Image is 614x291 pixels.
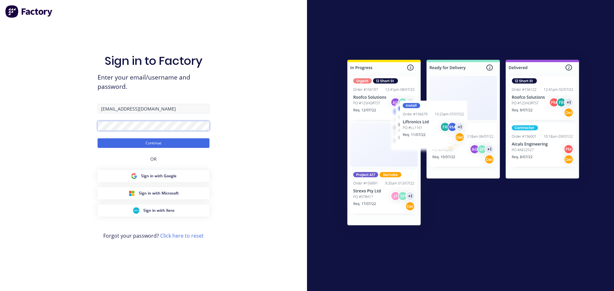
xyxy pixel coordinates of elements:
[105,54,202,68] h1: Sign in to Factory
[98,138,209,148] button: Continue
[141,173,177,179] span: Sign in with Google
[139,190,179,196] span: Sign in with Microsoft
[98,104,209,113] input: Email/Username
[98,204,209,217] button: Xero Sign inSign in with Xero
[5,5,53,18] img: Factory
[98,73,209,91] span: Enter your email/username and password.
[103,232,204,240] span: Forgot your password?
[150,148,157,170] div: OR
[143,208,174,213] span: Sign in with Xero
[98,170,209,182] button: Google Sign inSign in with Google
[160,232,204,239] a: Click here to reset
[333,47,593,241] img: Sign in
[131,173,137,179] img: Google Sign in
[133,207,139,214] img: Xero Sign in
[129,190,135,196] img: Microsoft Sign in
[98,187,209,199] button: Microsoft Sign inSign in with Microsoft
